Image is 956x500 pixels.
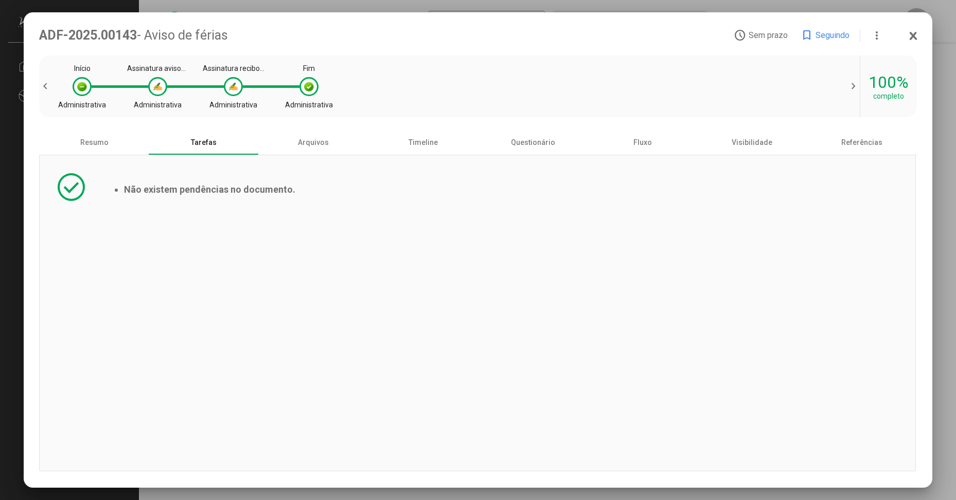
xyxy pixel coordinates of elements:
[127,64,189,72] div: Assinatura aviso de férias
[734,29,746,42] mat-icon: access_time
[871,29,883,42] mat-icon: more_vert
[478,130,588,155] div: Questionário
[749,30,788,40] span: Sem prazo
[259,130,368,155] div: Arquivos
[134,101,182,109] div: Administrativa
[137,28,228,43] span: - Aviso de férias
[39,28,733,43] div: ADF-2025.00143
[203,64,264,72] div: Assinatura recibo de férias
[368,130,478,155] div: Timeline
[873,92,904,100] div: completo
[285,101,333,109] div: Administrativa
[209,101,257,109] div: Administrativa
[39,80,55,92] span: chevron_left
[588,130,697,155] div: Fluxo
[697,130,807,155] div: Visibilidade
[807,130,916,155] div: Referências
[124,184,295,195] li: Não existem pendências no documento.
[149,130,259,155] div: Tarefas
[58,101,106,109] div: Administrativa
[869,72,909,92] div: 100%
[844,80,860,92] span: chevron_right
[801,29,813,42] mat-icon: bookmark
[816,30,849,40] span: Seguindo
[55,171,88,203] mat-icon: check_circle
[74,64,91,72] div: Início
[303,64,315,72] div: Fim
[39,130,149,155] div: Resumo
